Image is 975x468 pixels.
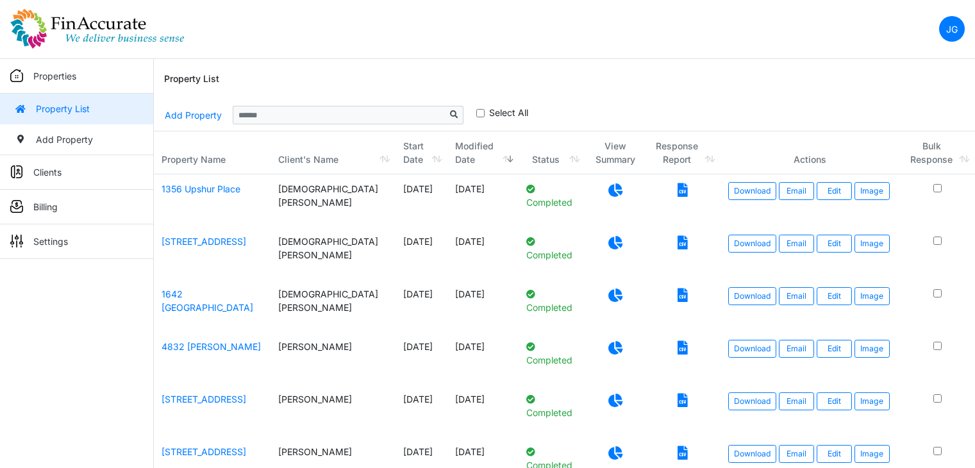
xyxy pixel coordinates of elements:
[939,16,965,42] a: JG
[396,332,447,385] td: [DATE]
[728,340,776,358] a: Download
[817,340,852,358] a: Edit
[489,106,528,119] label: Select All
[854,392,890,410] button: Image
[162,446,246,457] a: [STREET_ADDRESS]
[396,174,447,227] td: [DATE]
[526,235,578,262] p: Completed
[33,165,62,179] p: Clients
[271,227,396,280] td: [DEMOGRAPHIC_DATA][PERSON_NAME]
[154,131,271,174] th: Property Name: activate to sort column ascending
[162,394,246,405] a: [STREET_ADDRESS]
[33,235,68,248] p: Settings
[10,8,185,49] img: spp logo
[396,131,447,174] th: Start Date: activate to sort column ascending
[10,165,23,178] img: sidemenu_client.png
[854,182,890,200] button: Image
[779,287,814,305] button: Email
[817,182,852,200] a: Edit
[946,22,958,36] p: JG
[447,174,519,227] td: [DATE]
[854,287,890,305] button: Image
[728,445,776,463] a: Download
[396,280,447,332] td: [DATE]
[526,182,578,209] p: Completed
[526,340,578,367] p: Completed
[817,392,852,410] a: Edit
[526,287,578,314] p: Completed
[33,69,76,83] p: Properties
[271,332,396,385] td: [PERSON_NAME]
[396,385,447,437] td: [DATE]
[854,340,890,358] button: Image
[233,106,446,124] input: Sizing example input
[817,445,852,463] a: Edit
[779,392,814,410] button: Email
[646,131,721,174] th: Response Report: activate to sort column ascending
[271,280,396,332] td: [DEMOGRAPHIC_DATA][PERSON_NAME]
[162,341,261,352] a: 4832 [PERSON_NAME]
[519,131,585,174] th: Status: activate to sort column ascending
[447,227,519,280] td: [DATE]
[164,104,222,126] a: Add Property
[33,200,58,213] p: Billing
[779,235,814,253] button: Email
[728,392,776,410] a: Download
[817,287,852,305] a: Edit
[900,131,975,174] th: Bulk Response: activate to sort column ascending
[854,445,890,463] button: Image
[10,69,23,82] img: sidemenu_properties.png
[779,445,814,463] button: Email
[447,332,519,385] td: [DATE]
[396,227,447,280] td: [DATE]
[164,74,219,85] h6: Property List
[721,131,899,174] th: Actions
[10,200,23,213] img: sidemenu_billing.png
[728,182,776,200] a: Download
[817,235,852,253] a: Edit
[779,182,814,200] button: Email
[447,385,519,437] td: [DATE]
[526,392,578,419] p: Completed
[162,288,253,313] a: 1642 [GEOGRAPHIC_DATA]
[10,235,23,247] img: sidemenu_settings.png
[728,235,776,253] a: Download
[162,183,240,194] a: 1356 Upshur Place
[271,385,396,437] td: [PERSON_NAME]
[447,280,519,332] td: [DATE]
[585,131,646,174] th: View Summary
[854,235,890,253] button: Image
[728,287,776,305] a: Download
[271,131,396,174] th: Client's Name: activate to sort column ascending
[779,340,814,358] button: Email
[162,236,246,247] a: [STREET_ADDRESS]
[447,131,519,174] th: Modified Date: activate to sort column ascending
[271,174,396,227] td: [DEMOGRAPHIC_DATA][PERSON_NAME]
